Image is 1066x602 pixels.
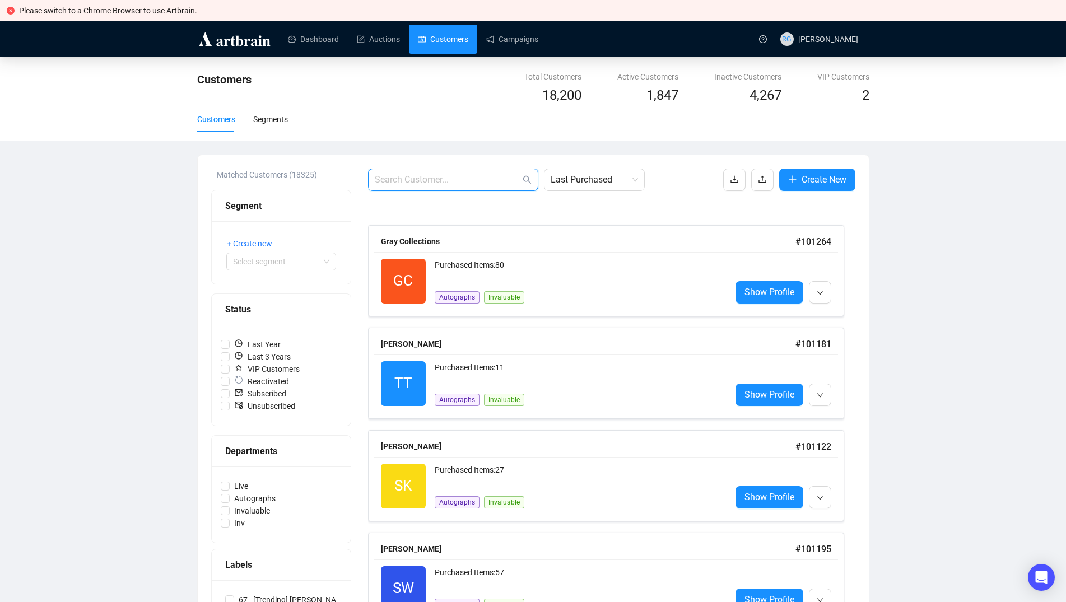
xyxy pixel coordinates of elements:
span: down [817,290,823,296]
span: Reactivated [230,375,294,388]
img: logo [197,30,272,48]
div: Total Customers [524,71,581,83]
span: Invaluable [484,291,524,304]
span: plus [788,175,797,184]
span: TT [394,372,412,395]
div: Segments [253,113,288,125]
div: Gray Collections [381,235,795,248]
div: Please switch to a Chrome Browser to use Artbrain. [19,4,1059,17]
span: 2 [862,87,869,103]
a: Customers [418,25,468,54]
a: Campaigns [486,25,538,54]
span: RG [782,34,792,45]
span: + Create new [227,237,272,250]
div: Customers [197,113,235,125]
span: SK [394,474,412,497]
div: VIP Customers [817,71,869,83]
button: Create New [779,169,855,191]
span: Unsubscribed [230,400,300,412]
span: Autographs [435,496,480,508]
div: Open Intercom Messenger [1028,564,1055,591]
input: Search Customer... [375,173,520,186]
span: Inv [230,517,249,529]
span: SW [393,577,414,600]
a: Show Profile [736,384,803,406]
div: Labels [225,558,337,572]
span: Customers [197,73,252,86]
div: Segment [225,199,337,213]
div: Purchased Items: 80 [435,259,722,281]
button: + Create new [226,235,281,253]
span: question-circle [759,35,767,43]
div: Departments [225,444,337,458]
span: Last 3 Years [230,351,295,363]
span: Autographs [230,492,280,505]
span: 18,200 [542,85,581,106]
span: Show Profile [744,388,794,402]
span: # 101122 [795,441,831,452]
span: Show Profile [744,490,794,504]
span: 1,847 [646,85,678,106]
span: # 101181 [795,339,831,349]
span: down [817,392,823,399]
a: Auctions [357,25,400,54]
span: Live [230,480,253,492]
span: VIP Customers [230,363,304,375]
span: 4,267 [750,85,781,106]
a: Dashboard [288,25,339,54]
span: close-circle [7,7,15,15]
div: Purchased Items: 57 [435,566,722,589]
span: # 101195 [795,544,831,554]
span: upload [758,175,767,184]
span: Last Year [230,338,285,351]
div: [PERSON_NAME] [381,440,795,452]
span: Last Purchased [551,169,638,190]
span: Autographs [435,394,480,406]
div: Purchased Items: 27 [435,464,722,486]
a: Show Profile [736,486,803,508]
a: question-circle [752,21,774,57]
span: Invaluable [484,496,524,508]
div: Purchased Items: 11 [435,361,722,384]
div: Status [225,302,337,316]
span: GC [393,269,413,292]
a: [PERSON_NAME]#101122SKPurchased Items:27AutographsInvaluableShow Profile [368,430,855,521]
span: Subscribed [230,388,291,400]
span: [PERSON_NAME] [798,35,858,44]
span: # 101264 [795,236,831,247]
span: down [817,494,823,501]
a: Gray Collections#101264GCPurchased Items:80AutographsInvaluableShow Profile [368,225,855,316]
div: [PERSON_NAME] [381,338,795,350]
span: Invaluable [230,505,274,517]
div: Inactive Customers [714,71,781,83]
div: Active Customers [617,71,678,83]
span: Invaluable [484,394,524,406]
span: Create New [802,172,846,186]
a: [PERSON_NAME]#101181TTPurchased Items:11AutographsInvaluableShow Profile [368,328,855,419]
a: Show Profile [736,281,803,304]
span: Autographs [435,291,480,304]
span: download [730,175,739,184]
span: Show Profile [744,285,794,299]
div: [PERSON_NAME] [381,543,795,555]
span: search [523,175,532,184]
div: Matched Customers (18325) [217,169,351,181]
